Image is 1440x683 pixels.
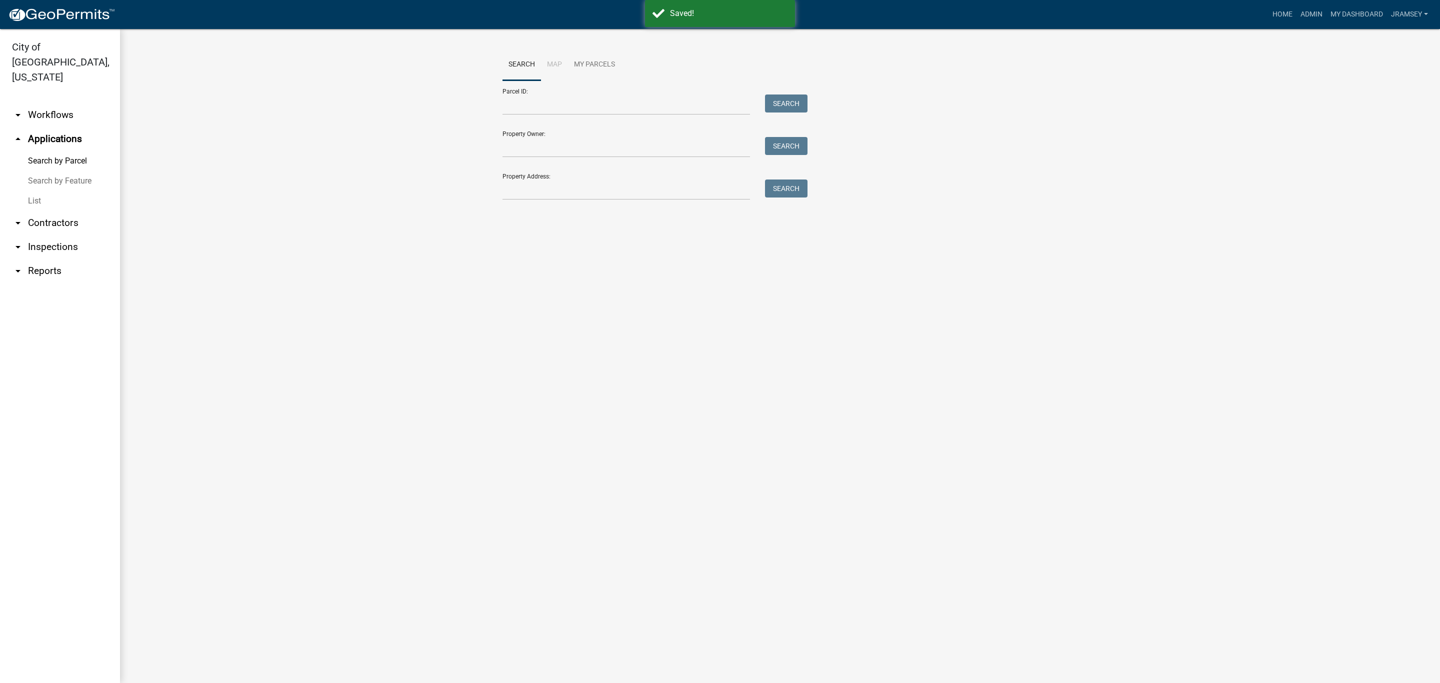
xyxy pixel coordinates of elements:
i: arrow_drop_down [12,241,24,253]
div: Saved! [670,7,787,19]
i: arrow_drop_down [12,217,24,229]
a: My Parcels [568,49,621,81]
button: Search [765,137,807,155]
button: Search [765,94,807,112]
a: Admin [1296,5,1326,24]
a: Home [1268,5,1296,24]
i: arrow_drop_down [12,265,24,277]
i: arrow_drop_up [12,133,24,145]
button: Search [765,179,807,197]
a: jramsey [1387,5,1432,24]
a: My Dashboard [1326,5,1387,24]
a: Search [502,49,541,81]
i: arrow_drop_down [12,109,24,121]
